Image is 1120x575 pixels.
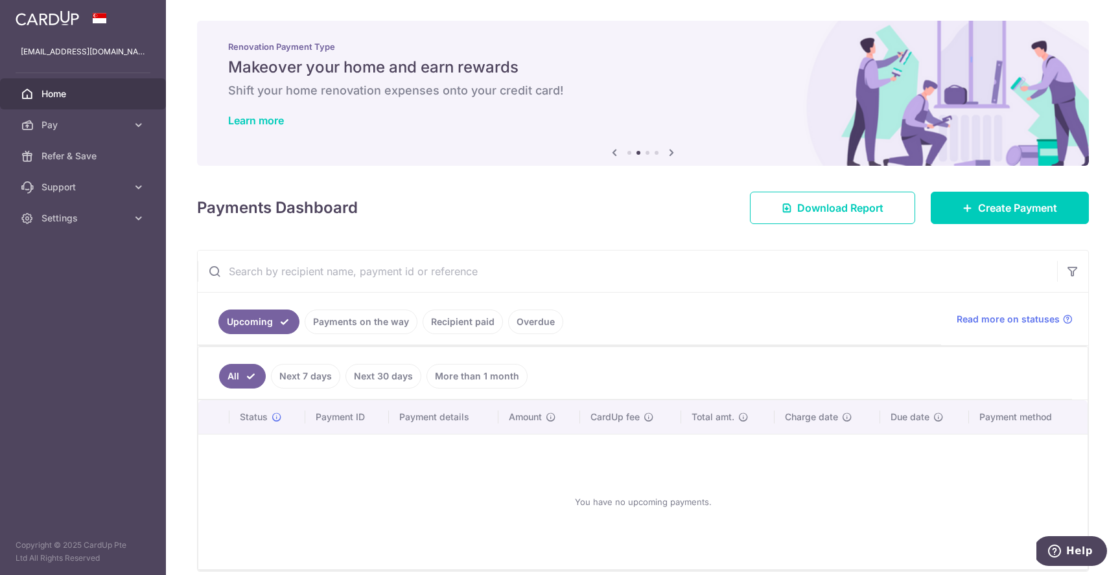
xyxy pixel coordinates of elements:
[228,41,1058,52] p: Renovation Payment Type
[969,400,1088,434] th: Payment method
[957,313,1060,326] span: Read more on statuses
[228,57,1058,78] h5: Makeover your home and earn rewards
[785,411,838,423] span: Charge date
[426,364,528,389] a: More than 1 month
[41,150,127,163] span: Refer & Save
[1036,536,1107,569] iframe: Opens a widget where you can find more information
[891,411,929,423] span: Due date
[797,200,883,216] span: Download Report
[41,181,127,194] span: Support
[590,411,640,423] span: CardUp fee
[228,83,1058,98] h6: Shift your home renovation expenses onto your credit card!
[508,310,563,334] a: Overdue
[41,212,127,225] span: Settings
[218,310,299,334] a: Upcoming
[692,411,734,423] span: Total amt.
[197,196,358,220] h4: Payments Dashboard
[305,400,390,434] th: Payment ID
[41,87,127,100] span: Home
[345,364,421,389] a: Next 30 days
[21,45,145,58] p: [EMAIL_ADDRESS][DOMAIN_NAME]
[219,364,266,389] a: All
[509,411,542,423] span: Amount
[931,192,1089,224] a: Create Payment
[240,411,268,423] span: Status
[389,400,498,434] th: Payment details
[750,192,915,224] a: Download Report
[214,445,1072,559] div: You have no upcoming payments.
[957,313,1073,326] a: Read more on statuses
[16,10,79,26] img: CardUp
[305,310,417,334] a: Payments on the way
[423,310,503,334] a: Recipient paid
[198,251,1057,292] input: Search by recipient name, payment id or reference
[41,118,127,131] span: Pay
[271,364,340,389] a: Next 7 days
[197,21,1089,166] img: Renovation banner
[978,200,1057,216] span: Create Payment
[228,114,284,127] a: Learn more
